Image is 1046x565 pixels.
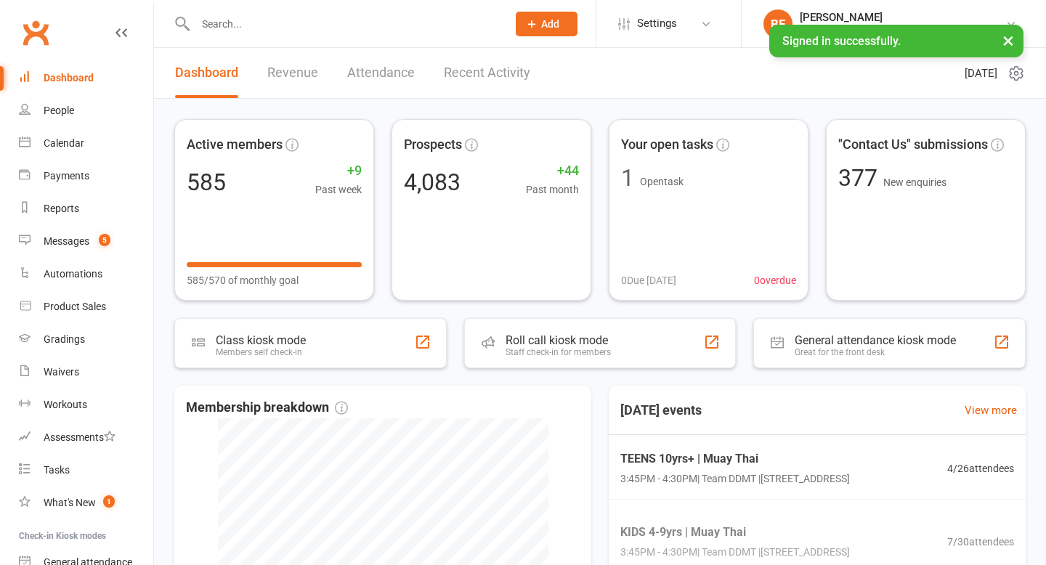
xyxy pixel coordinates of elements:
[526,182,579,198] span: Past month
[315,182,362,198] span: Past week
[19,454,153,487] a: Tasks
[621,272,676,288] span: 0 Due [DATE]
[19,225,153,258] a: Messages 5
[838,134,988,155] span: "Contact Us" submissions
[103,495,115,508] span: 1
[620,450,850,468] span: TEENS 10yrs+ | Muay Thai
[347,48,415,98] a: Attendance
[175,48,238,98] a: Dashboard
[995,25,1021,56] button: ×
[526,160,579,182] span: +44
[19,94,153,127] a: People
[947,460,1014,476] span: 4 / 26 attendees
[19,62,153,94] a: Dashboard
[506,333,611,347] div: Roll call kiosk mode
[795,333,956,347] div: General attendance kiosk mode
[404,171,461,194] div: 4,083
[404,134,462,155] span: Prospects
[44,268,102,280] div: Automations
[754,272,796,288] span: 0 overdue
[620,545,850,561] span: 3:45PM - 4:30PM | Team DDMT | [STREET_ADDRESS]
[44,170,89,182] div: Payments
[19,290,153,323] a: Product Sales
[800,11,1005,24] div: [PERSON_NAME]
[44,333,85,345] div: Gradings
[19,356,153,389] a: Waivers
[267,48,318,98] a: Revenue
[19,258,153,290] a: Automations
[444,48,530,98] a: Recent Activity
[19,389,153,421] a: Workouts
[541,18,559,30] span: Add
[620,523,850,542] span: KIDS 4-9yrs | Muay Thai
[763,9,792,38] div: BF
[19,160,153,192] a: Payments
[621,166,634,190] div: 1
[19,127,153,160] a: Calendar
[99,234,110,246] span: 5
[17,15,54,51] a: Clubworx
[187,272,299,288] span: 585/570 of monthly goal
[620,471,850,487] span: 3:45PM - 4:30PM | Team DDMT | [STREET_ADDRESS]
[19,192,153,225] a: Reports
[44,137,84,149] div: Calendar
[44,301,106,312] div: Product Sales
[947,534,1014,550] span: 7 / 30 attendees
[965,65,997,82] span: [DATE]
[186,397,348,418] span: Membership breakdown
[315,160,362,182] span: +9
[187,171,226,194] div: 585
[44,431,115,443] div: Assessments
[216,347,306,357] div: Members self check-in
[506,347,611,357] div: Staff check-in for members
[191,14,497,34] input: Search...
[19,421,153,454] a: Assessments
[795,347,956,357] div: Great for the front desk
[782,34,901,48] span: Signed in successfully.
[216,333,306,347] div: Class kiosk mode
[609,397,713,423] h3: [DATE] events
[965,402,1017,419] a: View more
[44,399,87,410] div: Workouts
[44,464,70,476] div: Tasks
[187,134,283,155] span: Active members
[800,24,1005,37] div: Double Dose Muay Thai [GEOGRAPHIC_DATA]
[44,105,74,116] div: People
[19,323,153,356] a: Gradings
[640,176,684,187] span: Open task
[637,7,677,40] span: Settings
[44,497,96,508] div: What's New
[838,164,883,192] span: 377
[19,487,153,519] a: What's New1
[44,366,79,378] div: Waivers
[883,176,946,188] span: New enquiries
[44,203,79,214] div: Reports
[621,134,713,155] span: Your open tasks
[44,72,94,84] div: Dashboard
[44,235,89,247] div: Messages
[516,12,577,36] button: Add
